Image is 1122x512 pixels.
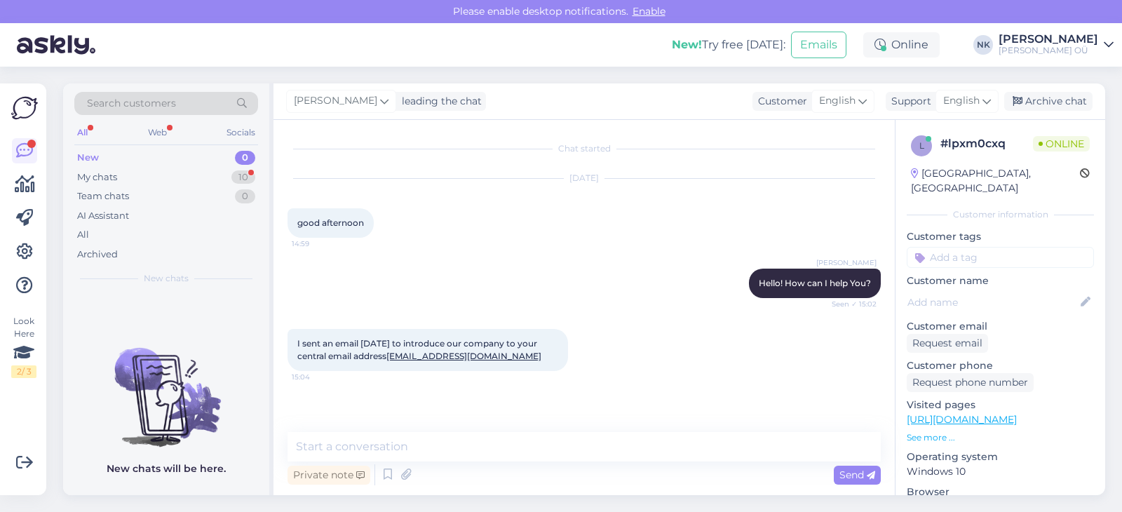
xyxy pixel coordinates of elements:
div: Customer information [907,208,1094,221]
span: 14:59 [292,238,344,249]
div: Web [145,123,170,142]
input: Add a tag [907,247,1094,268]
div: Customer [752,94,807,109]
div: [PERSON_NAME] OÜ [999,45,1098,56]
span: English [943,93,980,109]
div: [DATE] [288,172,881,184]
span: New chats [144,272,189,285]
div: Private note [288,466,370,485]
div: 2 / 3 [11,365,36,378]
div: [GEOGRAPHIC_DATA], [GEOGRAPHIC_DATA] [911,166,1080,196]
span: 15:04 [292,372,344,382]
b: New! [672,38,702,51]
div: Try free [DATE]: [672,36,785,53]
span: I sent an email [DATE] to introduce our company to your central email address [297,338,541,361]
div: All [74,123,90,142]
span: [PERSON_NAME] [816,257,877,268]
div: Support [886,94,931,109]
img: No chats [63,323,269,449]
div: # lpxm0cxq [940,135,1033,152]
div: Team chats [77,189,129,203]
p: See more ... [907,431,1094,444]
div: 0 [235,189,255,203]
span: Seen ✓ 15:02 [824,299,877,309]
div: [PERSON_NAME] [999,34,1098,45]
div: NK [973,35,993,55]
p: Operating system [907,450,1094,464]
p: Browser [907,485,1094,499]
a: [URL][DOMAIN_NAME] [907,413,1017,426]
div: leading the chat [396,94,482,109]
input: Add name [907,295,1078,310]
div: 10 [231,170,255,184]
p: New chats will be here. [107,462,226,476]
span: Search customers [87,96,176,111]
div: Request phone number [907,373,1034,392]
p: Customer name [907,274,1094,288]
button: Emails [791,32,846,58]
span: Enable [628,5,670,18]
p: Windows 10 [907,464,1094,479]
span: [PERSON_NAME] [294,93,377,109]
span: Send [839,469,875,481]
div: New [77,151,99,165]
div: Chat started [288,142,881,155]
span: Hello! How can I help You? [759,278,871,288]
div: Request email [907,334,988,353]
div: 0 [235,151,255,165]
span: Online [1033,136,1090,151]
p: Customer phone [907,358,1094,373]
div: Archived [77,248,118,262]
a: [PERSON_NAME][PERSON_NAME] OÜ [999,34,1114,56]
span: good afternoon [297,217,364,228]
span: English [819,93,856,109]
div: Socials [224,123,258,142]
a: [EMAIL_ADDRESS][DOMAIN_NAME] [386,351,541,361]
p: Customer email [907,319,1094,334]
span: l [919,140,924,151]
p: Customer tags [907,229,1094,244]
div: Look Here [11,315,36,378]
div: Archive chat [1004,92,1093,111]
div: AI Assistant [77,209,129,223]
div: My chats [77,170,117,184]
div: All [77,228,89,242]
div: Online [863,32,940,58]
p: Visited pages [907,398,1094,412]
img: Askly Logo [11,95,38,121]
